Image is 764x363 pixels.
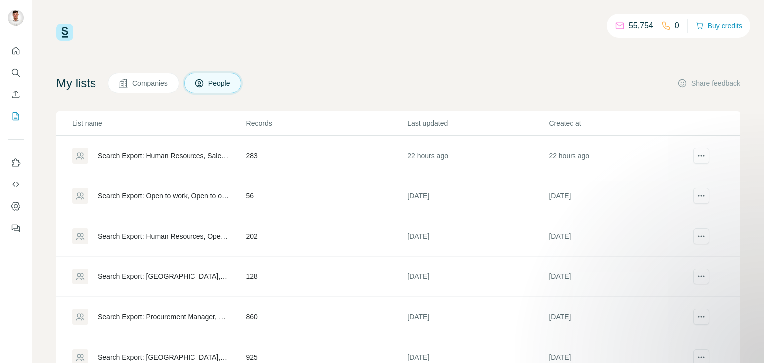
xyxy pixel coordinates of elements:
[407,136,548,176] td: 22 hours ago
[8,86,24,103] button: Enrich CSV
[246,176,407,216] td: 56
[8,219,24,237] button: Feedback
[549,118,689,128] p: Created at
[56,24,73,41] img: Surfe Logo
[132,78,169,88] span: Companies
[407,257,548,297] td: [DATE]
[8,42,24,60] button: Quick start
[407,297,548,337] td: [DATE]
[407,216,548,257] td: [DATE]
[730,329,754,353] iframe: Intercom live chat
[407,118,548,128] p: Last updated
[98,272,229,281] div: Search Export: [GEOGRAPHIC_DATA], Human Resources, Business Development Manager, Partnerships Spe...
[98,191,229,201] div: Search Export: Open to work, Open to opportunites, [GEOGRAPHIC_DATA], [GEOGRAPHIC_DATA] - [DATE] ...
[72,118,245,128] p: List name
[246,118,407,128] p: Records
[548,257,689,297] td: [DATE]
[693,188,709,204] button: actions
[246,257,407,297] td: 128
[548,176,689,216] td: [DATE]
[98,352,229,362] div: Search Export: [GEOGRAPHIC_DATA], Human Resources Manager, Procurement Manager, Store Manager, Re...
[246,297,407,337] td: 860
[693,148,709,164] button: actions
[98,312,229,322] div: Search Export: Procurement Manager, Human Resources Manager, [GEOGRAPHIC_DATA], Transportation, L...
[8,107,24,125] button: My lists
[8,197,24,215] button: Dashboard
[8,10,24,26] img: Avatar
[677,78,740,88] button: Share feedback
[548,297,689,337] td: [DATE]
[8,64,24,82] button: Search
[407,176,548,216] td: [DATE]
[548,216,689,257] td: [DATE]
[56,75,96,91] h4: My lists
[246,216,407,257] td: 202
[675,20,679,32] p: 0
[696,19,742,33] button: Buy credits
[8,176,24,193] button: Use Surfe API
[208,78,231,88] span: People
[246,136,407,176] td: 283
[629,20,653,32] p: 55,754
[98,151,229,161] div: Search Export: Human Resources, Sales Manager, Managing Director, Sales Executive, Business Devel...
[548,136,689,176] td: 22 hours ago
[98,231,229,241] div: Search Export: Human Resources, Operations Manager, Managing Director, Head of Operations, Execut...
[8,154,24,172] button: Use Surfe on LinkedIn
